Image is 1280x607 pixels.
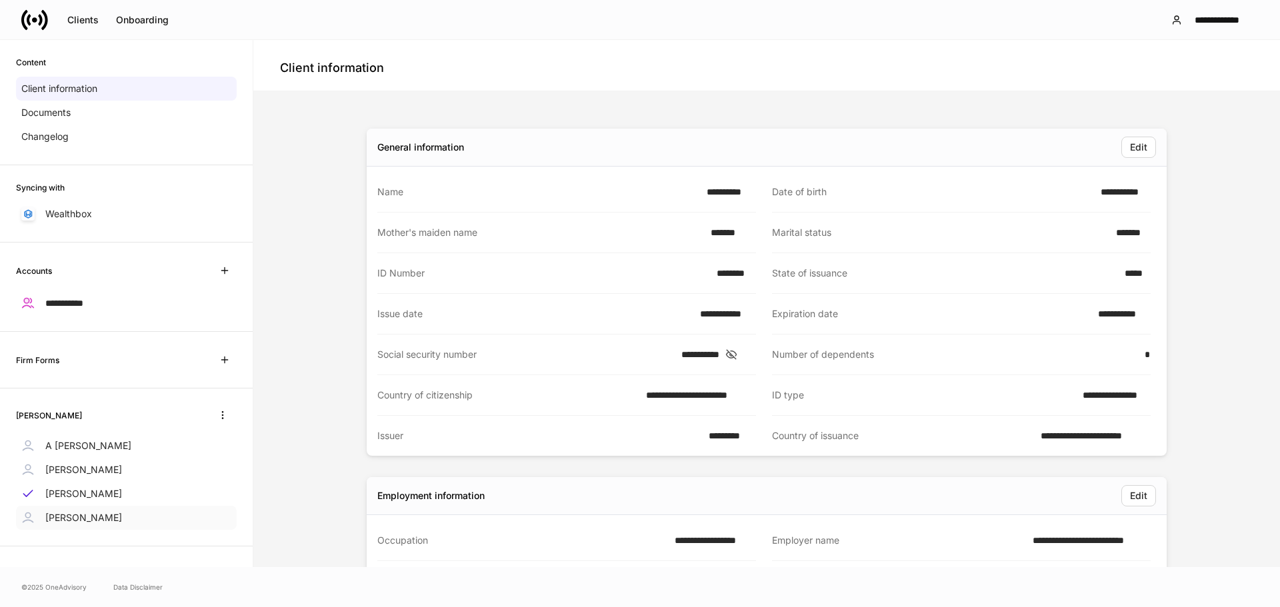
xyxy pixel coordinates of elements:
h6: [PERSON_NAME] [16,409,82,422]
p: A [PERSON_NAME] [45,439,131,452]
div: Employer name [772,534,1025,547]
div: Employment information [377,489,485,502]
div: Country of issuance [772,429,1033,442]
div: ID Number [377,267,709,280]
div: Number of dependents [772,348,1137,361]
h6: Syncing with [16,181,65,194]
a: [PERSON_NAME] [16,506,237,530]
button: Edit [1121,137,1156,158]
p: Changelog [21,130,69,143]
p: [PERSON_NAME] [45,511,122,524]
button: Clients [59,9,107,31]
p: Client information [21,82,97,95]
button: Onboarding [107,9,177,31]
div: General information [377,141,464,154]
h4: Client information [280,60,384,76]
div: Mother's maiden name [377,226,703,239]
p: Documents [21,106,71,119]
p: [PERSON_NAME] [45,487,122,500]
h6: Accounts [16,265,52,277]
div: Marital status [772,226,1108,239]
a: [PERSON_NAME] [16,458,237,482]
a: Documents [16,101,237,125]
div: Occupation [377,534,667,547]
div: Onboarding [116,15,169,25]
h6: Content [16,56,46,69]
a: Wealthbox [16,202,237,226]
div: Edit [1130,143,1147,152]
a: Changelog [16,125,237,149]
div: Clients [67,15,99,25]
a: [PERSON_NAME] [16,482,237,506]
p: Wealthbox [45,207,92,221]
span: © 2025 OneAdvisory [21,582,87,592]
a: Data Disclaimer [113,582,163,592]
div: Date of birth [772,185,1093,199]
div: Edit [1130,491,1147,500]
a: A [PERSON_NAME] [16,434,237,458]
div: ID type [772,388,1075,402]
div: Issue date [377,307,692,320]
h6: Firm Forms [16,354,59,366]
div: Expiration date [772,307,1090,320]
div: Name [377,185,699,199]
p: [PERSON_NAME] [45,463,122,476]
div: State of issuance [772,267,1117,280]
button: Edit [1121,485,1156,506]
div: Issuer [377,429,701,442]
div: Country of citizenship [377,388,638,402]
div: Social security number [377,348,673,361]
a: Client information [16,77,237,101]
